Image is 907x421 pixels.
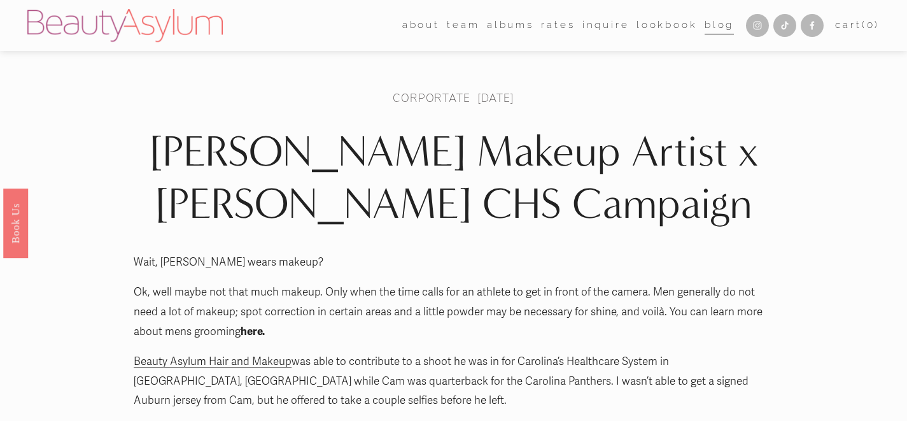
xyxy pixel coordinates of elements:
a: Facebook [801,14,824,37]
a: albums [487,16,534,36]
a: 0 items in cart [835,17,880,34]
a: Blog [705,16,734,36]
img: Beauty Asylum | Bridal Hair &amp; Makeup Charlotte &amp; Atlanta [27,9,223,42]
a: Beauty Asylum Hair and Makeup [134,355,292,368]
h1: [PERSON_NAME] Makeup Artist x [PERSON_NAME] CHS Campaign [134,126,773,231]
a: Book Us [3,188,28,257]
a: Instagram [746,14,769,37]
p: Wait, [PERSON_NAME] wears makeup? [134,253,773,273]
p: Ok, well maybe not that much makeup. Only when the time calls for an athlete to get in front of t... [134,283,773,341]
span: team [447,17,479,34]
span: [DATE] [477,90,514,105]
strong: here. [241,325,265,338]
p: was able to contribute to a shoot he was in for Carolina’s Healthcare System in [GEOGRAPHIC_DATA]... [134,352,773,411]
a: Lookbook [636,16,698,36]
a: Inquire [582,16,629,36]
span: 0 [867,19,875,31]
span: about [402,17,440,34]
a: folder dropdown [402,16,440,36]
a: Rates [541,16,575,36]
a: folder dropdown [447,16,479,36]
span: ( ) [862,19,880,31]
a: Corportate [393,90,470,105]
a: TikTok [773,14,796,37]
